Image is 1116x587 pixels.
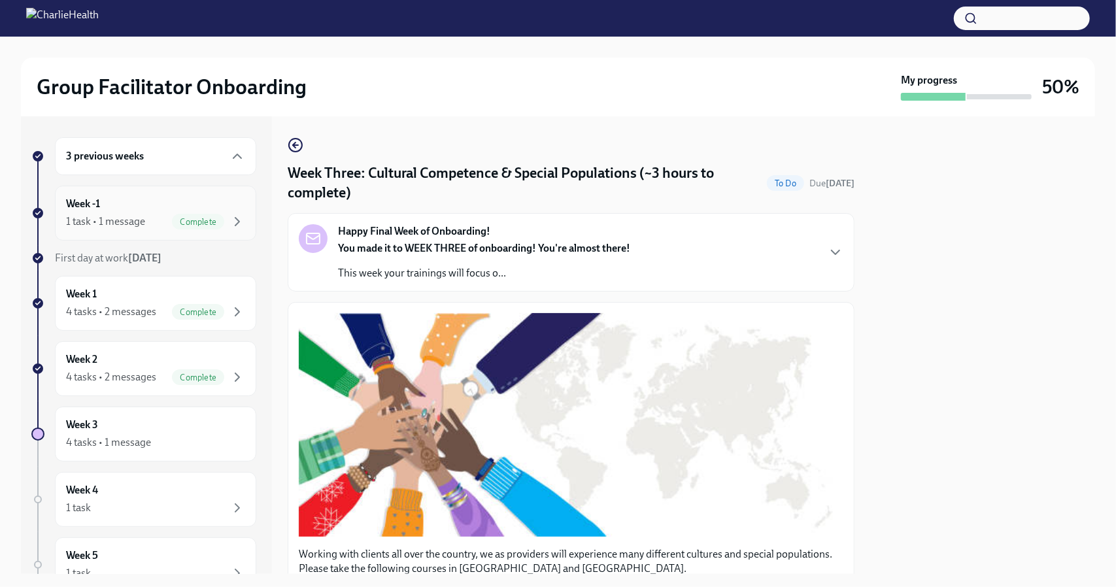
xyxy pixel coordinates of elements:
[66,370,156,384] div: 4 tasks • 2 messages
[66,287,97,301] h6: Week 1
[66,548,98,563] h6: Week 5
[66,214,145,229] div: 1 task • 1 message
[128,252,161,264] strong: [DATE]
[1042,75,1079,99] h3: 50%
[66,352,97,367] h6: Week 2
[299,547,843,576] p: Working with clients all over the country, we as providers will experience many different culture...
[66,149,144,163] h6: 3 previous weeks
[66,435,151,450] div: 4 tasks • 1 message
[66,418,98,432] h6: Week 3
[37,74,307,100] h2: Group Facilitator Onboarding
[66,197,100,211] h6: Week -1
[172,307,224,317] span: Complete
[809,177,854,190] span: September 8th, 2025 10:00
[809,178,854,189] span: Due
[31,251,256,265] a: First day at work[DATE]
[26,8,99,29] img: CharlieHealth
[901,73,957,88] strong: My progress
[288,163,762,203] h4: Week Three: Cultural Competence & Special Populations (~3 hours to complete)
[55,137,256,175] div: 3 previous weeks
[66,566,91,580] div: 1 task
[172,217,224,227] span: Complete
[338,266,630,280] p: This week your trainings will focus o...
[767,178,804,188] span: To Do
[66,483,98,497] h6: Week 4
[31,472,256,527] a: Week 41 task
[31,407,256,461] a: Week 34 tasks • 1 message
[172,373,224,382] span: Complete
[826,178,854,189] strong: [DATE]
[66,501,91,515] div: 1 task
[338,242,630,254] strong: You made it to WEEK THREE of onboarding! You're almost there!
[66,305,156,319] div: 4 tasks • 2 messages
[55,252,161,264] span: First day at work
[31,276,256,331] a: Week 14 tasks • 2 messagesComplete
[299,313,843,537] button: Zoom image
[338,224,490,239] strong: Happy Final Week of Onboarding!
[31,341,256,396] a: Week 24 tasks • 2 messagesComplete
[31,186,256,241] a: Week -11 task • 1 messageComplete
